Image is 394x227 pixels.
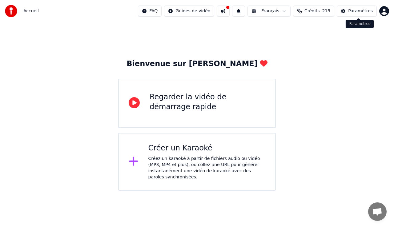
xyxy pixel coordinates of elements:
[293,6,334,17] button: Crédits215
[346,20,374,28] div: Paramètres
[337,6,377,17] button: Paramètres
[138,6,162,17] button: FAQ
[23,8,39,14] span: Accueil
[148,156,266,180] div: Créez un karaoké à partir de fichiers audio ou vidéo (MP3, MP4 et plus), ou collez une URL pour g...
[23,8,39,14] nav: breadcrumb
[127,59,267,69] div: Bienvenue sur [PERSON_NAME]
[368,202,387,221] div: Ouvrir le chat
[148,143,266,153] div: Créer un Karaoké
[322,8,330,14] span: 215
[304,8,320,14] span: Crédits
[150,92,265,112] div: Regarder la vidéo de démarrage rapide
[5,5,17,17] img: youka
[164,6,214,17] button: Guides de vidéo
[348,8,373,14] div: Paramètres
